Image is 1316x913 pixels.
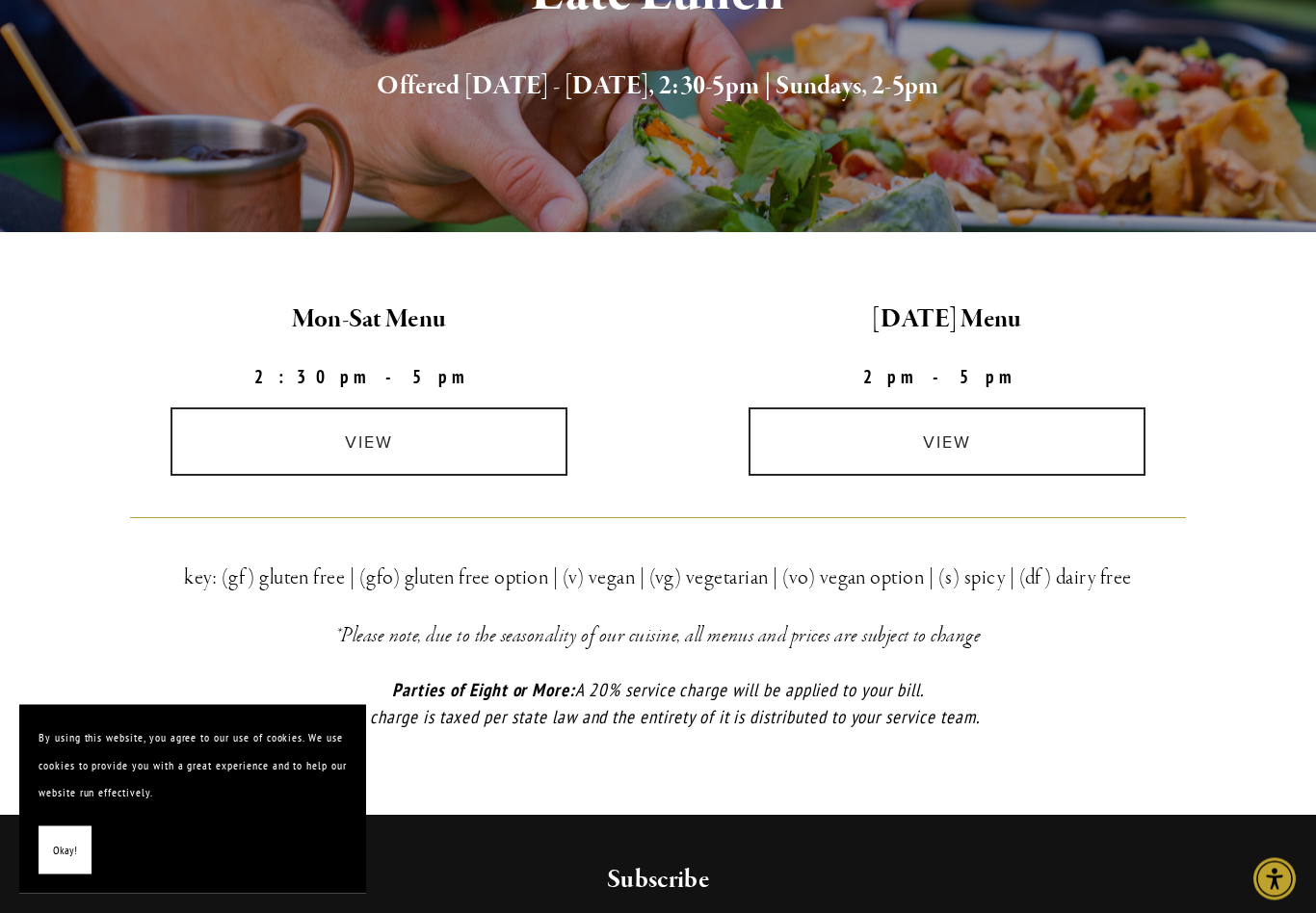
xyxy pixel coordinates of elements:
[19,705,366,894] section: Cookie banner
[392,679,575,702] em: Parties of Eight or More:
[96,300,642,341] h2: Mon-Sat Menu
[53,837,77,865] span: Okay!
[130,561,1186,596] h3: key: (gf) gluten free | (gfo) gluten free option | (v) vegan | (vg) vegetarian | (vo) vegan optio...
[171,408,567,477] a: view
[336,679,979,730] em: A 20% service charge will be applied to your bill. This charge is taxed per state law and the ent...
[674,300,1220,341] h2: [DATE] Menu
[39,826,92,875] button: Okay!
[863,366,1031,389] strong: 2pm-5pm
[749,408,1145,477] a: view
[254,366,484,389] strong: 2:30pm-5pm
[335,623,982,650] em: *Please note, due to the seasonality of our cuisine, all menus and prices are subject to change
[39,724,347,807] p: By using this website, you agree to our use of cookies. We use cookies to provide you with a grea...
[1253,858,1296,900] div: Accessibility Menu
[209,864,1107,899] h2: Subscribe
[130,67,1186,108] h2: Offered [DATE] - [DATE], 2:30-5pm | Sundays, 2-5pm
